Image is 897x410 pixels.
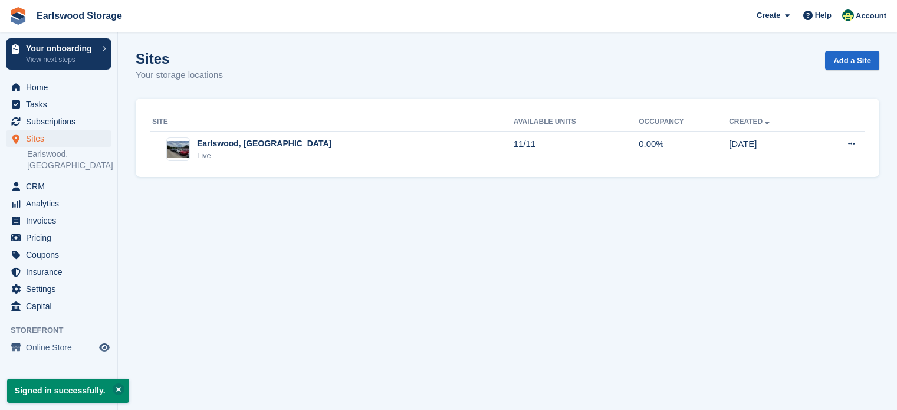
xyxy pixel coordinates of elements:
span: Tasks [26,96,97,113]
a: menu [6,339,111,356]
th: Available Units [514,113,639,132]
span: Insurance [26,264,97,280]
p: Signed in successfully. [7,379,129,403]
span: Home [26,79,97,96]
a: menu [6,195,111,212]
span: Coupons [26,247,97,263]
span: Sites [26,130,97,147]
a: menu [6,96,111,113]
span: Storefront [11,324,117,336]
span: CRM [26,178,97,195]
a: Your onboarding View next steps [6,38,111,70]
span: Online Store [26,339,97,356]
a: menu [6,281,111,297]
p: View next steps [26,54,96,65]
span: Invoices [26,212,97,229]
a: menu [6,79,111,96]
img: Becky Watton [842,9,854,21]
td: 11/11 [514,131,639,168]
td: [DATE] [729,131,815,168]
span: Account [856,10,886,22]
span: Settings [26,281,97,297]
p: Your onboarding [26,44,96,53]
a: menu [6,130,111,147]
a: menu [6,178,111,195]
td: 0.00% [639,131,729,168]
img: stora-icon-8386f47178a22dfd0bd8f6a31ec36ba5ce8667c1dd55bd0f319d3a0aa187defe.svg [9,7,27,25]
a: menu [6,264,111,280]
a: menu [6,298,111,314]
span: Create [757,9,780,21]
div: Live [197,150,331,162]
th: Site [150,113,514,132]
p: Your storage locations [136,68,223,82]
a: Add a Site [825,51,879,70]
a: menu [6,212,111,229]
a: Earlswood Storage [32,6,127,25]
a: Created [729,117,772,126]
a: Preview store [97,340,111,355]
a: menu [6,229,111,246]
div: Earlswood, [GEOGRAPHIC_DATA] [197,137,331,150]
a: menu [6,113,111,130]
span: Analytics [26,195,97,212]
th: Occupancy [639,113,729,132]
h1: Sites [136,51,223,67]
span: Subscriptions [26,113,97,130]
span: Pricing [26,229,97,246]
a: Earlswood, [GEOGRAPHIC_DATA] [27,149,111,171]
span: Capital [26,298,97,314]
span: Help [815,9,832,21]
a: menu [6,247,111,263]
img: Image of Earlswood, Solihull site [167,141,189,158]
